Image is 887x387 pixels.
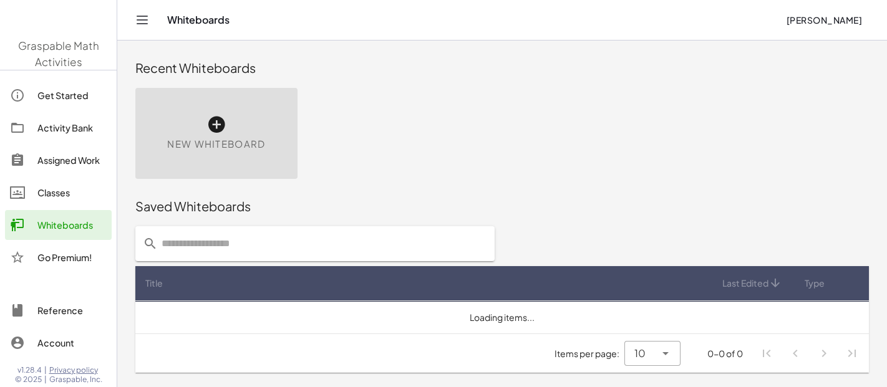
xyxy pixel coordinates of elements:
span: | [44,365,47,375]
span: | [44,375,47,385]
div: Whiteboards [37,217,107,232]
span: Graspable Math Activities [18,39,99,69]
a: Whiteboards [5,210,112,240]
div: Account [37,335,107,350]
a: Reference [5,295,112,325]
div: Saved Whiteboards [135,198,869,215]
nav: Pagination Navigation [753,339,866,368]
a: Classes [5,178,112,208]
td: Loading items... [135,301,869,333]
span: Last Edited [722,277,768,290]
span: Title [145,277,163,290]
button: [PERSON_NAME] [776,9,872,31]
span: 10 [634,346,646,361]
span: Type [805,277,825,290]
div: Get Started [37,88,107,103]
div: Activity Bank [37,120,107,135]
div: Classes [37,185,107,200]
div: 0-0 of 0 [707,347,743,360]
span: New Whiteboard [167,137,265,151]
a: Get Started [5,80,112,110]
span: [PERSON_NAME] [786,14,862,26]
div: Recent Whiteboards [135,59,869,77]
div: Assigned Work [37,153,107,168]
span: Graspable, Inc. [49,375,102,385]
a: Account [5,328,112,358]
div: Reference [37,303,107,318]
span: Items per page: [555,347,624,360]
a: Privacy policy [49,365,102,375]
a: Activity Bank [5,113,112,143]
span: © 2025 [15,375,42,385]
i: prepended action [143,236,158,251]
a: Assigned Work [5,145,112,175]
div: Go Premium! [37,250,107,265]
button: Toggle navigation [132,10,152,30]
span: v1.28.4 [17,365,42,375]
